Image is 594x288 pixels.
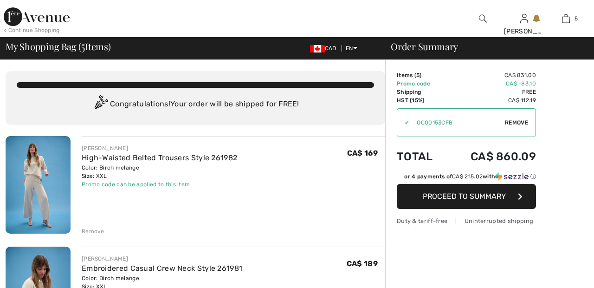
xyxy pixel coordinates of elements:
td: CA$ -83.10 [446,79,536,88]
input: Promo code [409,109,505,137]
img: Congratulation2.svg [91,95,110,114]
span: CA$ 169 [347,149,378,157]
div: [PERSON_NAME] [82,144,237,152]
td: Total [397,141,446,172]
td: CA$ 860.09 [446,141,536,172]
img: My Bag [562,13,570,24]
a: Embroidered Casual Crew Neck Style 261981 [82,264,242,273]
div: Congratulations! Your order will be shipped for FREE! [17,95,374,114]
span: EN [346,45,357,52]
span: 5 [575,14,578,23]
div: or 4 payments of with [404,172,536,181]
span: 5 [81,39,85,52]
img: High-Waisted Belted Trousers Style 261982 [6,136,71,234]
td: CA$ 112.19 [446,96,536,105]
span: Proceed to Summary [423,192,506,201]
div: [PERSON_NAME] [82,255,242,263]
img: Sezzle [495,172,529,181]
div: ✔ [397,118,409,127]
span: CAD [310,45,340,52]
a: Sign In [520,14,528,23]
span: 5 [416,72,420,79]
div: or 4 payments ofCA$ 215.02withSezzle Click to learn more about Sezzle [397,172,536,184]
div: < Continue Shopping [4,26,60,34]
span: CA$ 215.02 [452,173,483,180]
div: Remove [82,227,104,236]
img: search the website [479,13,487,24]
div: Color: Birch melange Size: XXL [82,164,237,180]
div: Order Summary [380,42,588,51]
span: Remove [505,118,528,127]
img: Canadian Dollar [310,45,325,52]
img: 1ère Avenue [4,7,70,26]
span: CA$ 189 [347,259,378,268]
a: High-Waisted Belted Trousers Style 261982 [82,153,237,162]
div: [PERSON_NAME] [504,26,545,36]
td: HST (15%) [397,96,446,105]
div: Promo code can be applied to this item [82,180,237,189]
button: Proceed to Summary [397,184,536,209]
span: My Shopping Bag ( Items) [6,42,111,51]
div: Duty & tariff-free | Uninterrupted shipping [397,216,536,225]
img: My Info [520,13,528,24]
td: Free [446,88,536,96]
td: Shipping [397,88,446,96]
a: 5 [545,13,586,24]
td: Promo code [397,79,446,88]
td: CA$ 831.00 [446,71,536,79]
td: Items ( ) [397,71,446,79]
